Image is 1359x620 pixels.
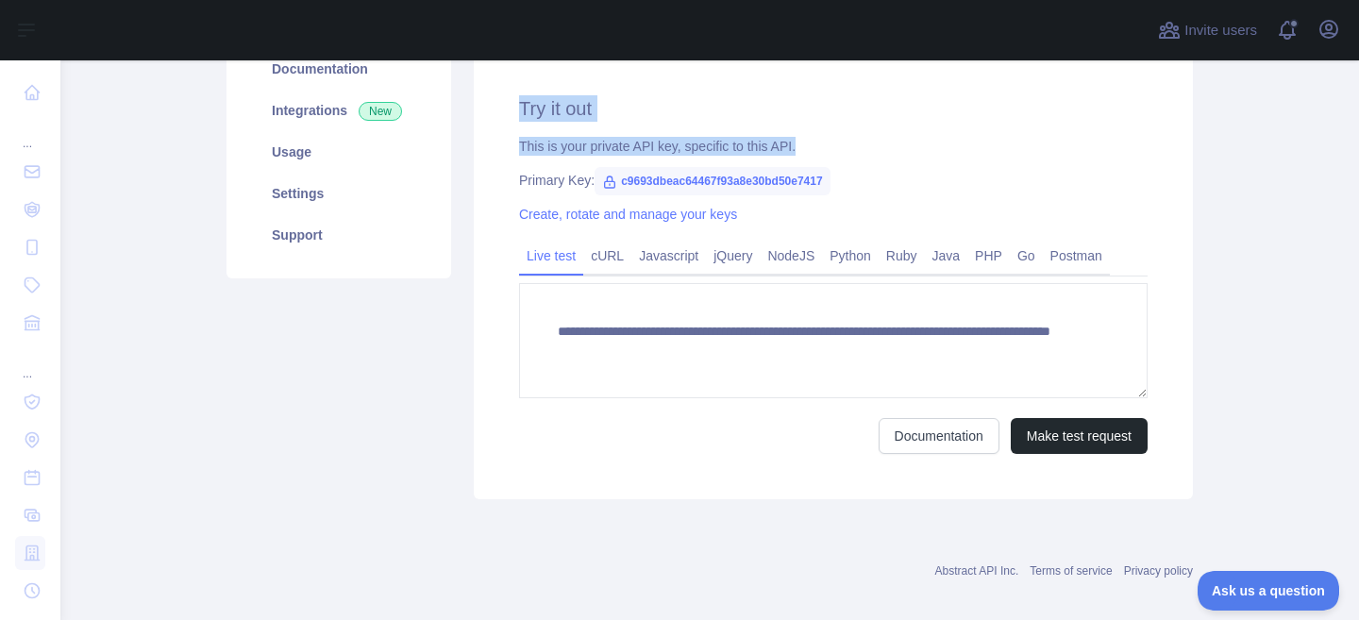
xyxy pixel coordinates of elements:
[249,48,428,90] a: Documentation
[1043,241,1110,271] a: Postman
[1198,571,1340,611] iframe: Toggle Customer Support
[249,173,428,214] a: Settings
[595,167,830,195] span: c9693dbeac64467f93a8e30bd50e7417
[935,564,1019,578] a: Abstract API Inc.
[249,214,428,256] a: Support
[1184,20,1257,42] span: Invite users
[879,241,925,271] a: Ruby
[925,241,968,271] a: Java
[967,241,1010,271] a: PHP
[15,344,45,381] div: ...
[519,207,737,222] a: Create, rotate and manage your keys
[359,102,402,121] span: New
[1124,564,1193,578] a: Privacy policy
[822,241,879,271] a: Python
[1154,15,1261,45] button: Invite users
[879,418,999,454] a: Documentation
[519,171,1148,190] div: Primary Key:
[519,95,1148,122] h2: Try it out
[706,241,760,271] a: jQuery
[583,241,631,271] a: cURL
[519,137,1148,156] div: This is your private API key, specific to this API.
[1010,241,1043,271] a: Go
[249,131,428,173] a: Usage
[760,241,822,271] a: NodeJS
[1011,418,1148,454] button: Make test request
[631,241,706,271] a: Javascript
[1030,564,1112,578] a: Terms of service
[519,241,583,271] a: Live test
[15,113,45,151] div: ...
[249,90,428,131] a: Integrations New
